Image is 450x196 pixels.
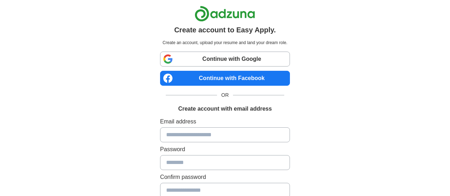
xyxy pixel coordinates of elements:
label: Password [160,145,290,154]
span: OR [217,91,233,99]
label: Confirm password [160,173,290,181]
a: Continue with Google [160,52,290,67]
label: Email address [160,117,290,126]
h1: Create account to Easy Apply. [174,25,276,35]
p: Create an account, upload your resume and land your dream role. [162,39,288,46]
h1: Create account with email address [178,105,272,113]
img: Adzuna logo [195,6,255,22]
a: Continue with Facebook [160,71,290,86]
